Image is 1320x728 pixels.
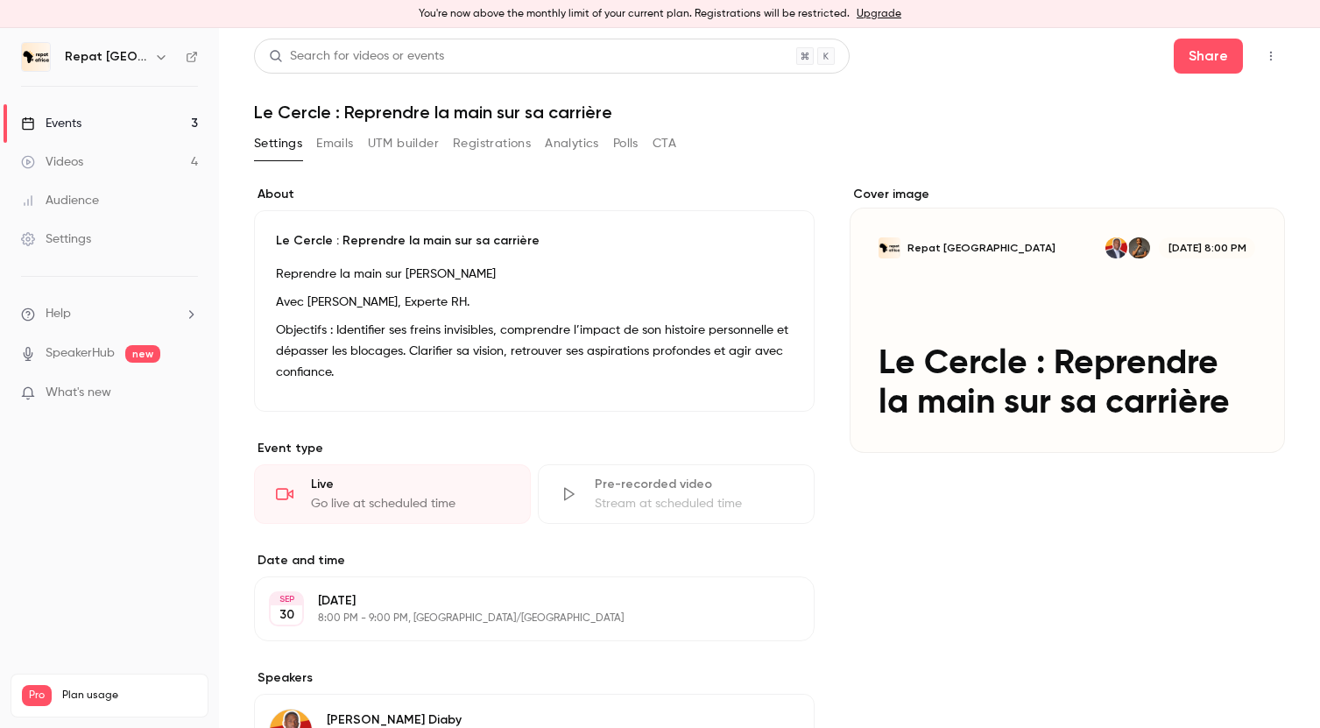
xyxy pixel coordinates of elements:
[21,192,99,209] div: Audience
[21,115,81,132] div: Events
[311,476,509,493] div: Live
[316,130,353,158] button: Emails
[850,186,1285,203] label: Cover image
[177,385,198,401] iframe: Noticeable Trigger
[318,611,722,626] p: 8:00 PM - 9:00 PM, [GEOGRAPHIC_DATA]/[GEOGRAPHIC_DATA]
[545,130,599,158] button: Analytics
[254,186,815,203] label: About
[65,48,147,66] h6: Repat [GEOGRAPHIC_DATA]
[21,153,83,171] div: Videos
[46,305,71,323] span: Help
[368,130,439,158] button: UTM builder
[276,320,793,383] p: Objectifs : Identifier ses freins invisibles, comprendre l’impact de son histoire personnelle et ...
[46,384,111,402] span: What's new
[22,685,52,706] span: Pro
[254,464,531,524] div: LiveGo live at scheduled time
[254,440,815,457] p: Event type
[22,43,50,71] img: Repat Africa
[850,186,1285,453] section: Cover image
[276,292,793,313] p: Avec [PERSON_NAME], Experte RH.
[125,345,160,363] span: new
[318,592,722,610] p: [DATE]
[271,593,302,605] div: SEP
[254,130,302,158] button: Settings
[21,230,91,248] div: Settings
[254,669,815,687] label: Speakers
[453,130,531,158] button: Registrations
[254,102,1285,123] h1: Le Cercle : Reprendre la main sur sa carrière
[538,464,815,524] div: Pre-recorded videoStream at scheduled time
[276,264,793,285] p: Reprendre la main sur [PERSON_NAME]
[46,344,115,363] a: SpeakerHub
[21,305,198,323] li: help-dropdown-opener
[279,606,294,624] p: 30
[311,495,509,512] div: Go live at scheduled time
[62,689,197,703] span: Plan usage
[276,232,793,250] p: Le Cercle : Reprendre la main sur sa carrière
[595,495,793,512] div: Stream at scheduled time
[1174,39,1243,74] button: Share
[613,130,639,158] button: Polls
[857,7,901,21] a: Upgrade
[653,130,676,158] button: CTA
[269,47,444,66] div: Search for videos or events
[595,476,793,493] div: Pre-recorded video
[254,552,815,569] label: Date and time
